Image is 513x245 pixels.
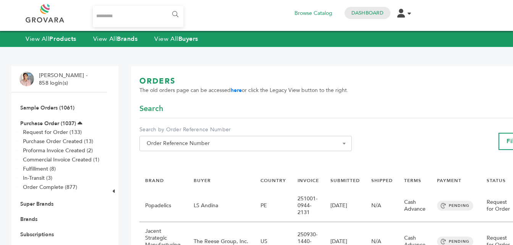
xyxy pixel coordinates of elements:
[255,190,292,222] td: PE
[23,165,56,172] a: Fulfillment (8)
[20,231,54,238] a: Subscriptions
[437,177,461,184] a: PAYMENT
[487,177,506,184] a: STATUS
[49,35,76,43] strong: Products
[93,6,183,27] input: Search...
[298,177,319,184] a: INVOICE
[437,201,473,211] span: PENDING
[23,174,52,182] a: In-Transit (3)
[139,76,348,87] h1: ORDERS
[145,177,164,184] a: BRAND
[351,10,384,16] a: Dashboard
[23,129,82,136] a: Request for Order (133)
[23,184,77,191] a: Order Complete (877)
[20,104,74,111] a: Sample Orders (1061)
[139,136,352,151] span: Order Reference Number
[292,190,325,222] td: 251001-0944-2131
[139,126,352,134] label: Search by Order Reference Number
[20,120,76,127] a: Purchase Order (1037)
[20,216,37,223] a: Brands
[231,87,242,94] a: here
[144,138,348,149] span: Order Reference Number
[20,200,53,208] a: Super Brands
[39,72,89,87] li: [PERSON_NAME] - 858 login(s)
[366,190,398,222] td: N/A
[188,190,255,222] td: LS Andina
[261,177,286,184] a: COUNTRY
[23,138,93,145] a: Purchase Order Created (13)
[404,177,421,184] a: TERMS
[139,103,163,114] span: Search
[23,147,93,154] a: Proforma Invoice Created (2)
[26,35,76,43] a: View AllProducts
[117,35,138,43] strong: Brands
[325,190,366,222] td: [DATE]
[154,35,198,43] a: View AllBuyers
[398,190,431,222] td: Cash Advance
[295,9,332,18] a: Browse Catalog
[330,177,360,184] a: SUBMITTED
[93,35,138,43] a: View AllBrands
[371,177,393,184] a: SHIPPED
[178,35,198,43] strong: Buyers
[139,87,348,94] span: The old orders page can be accessed or click the Legacy View button to the right.
[23,156,99,163] a: Commercial Invoice Created (1)
[139,190,188,222] td: Popadelics
[194,177,211,184] a: BUYER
